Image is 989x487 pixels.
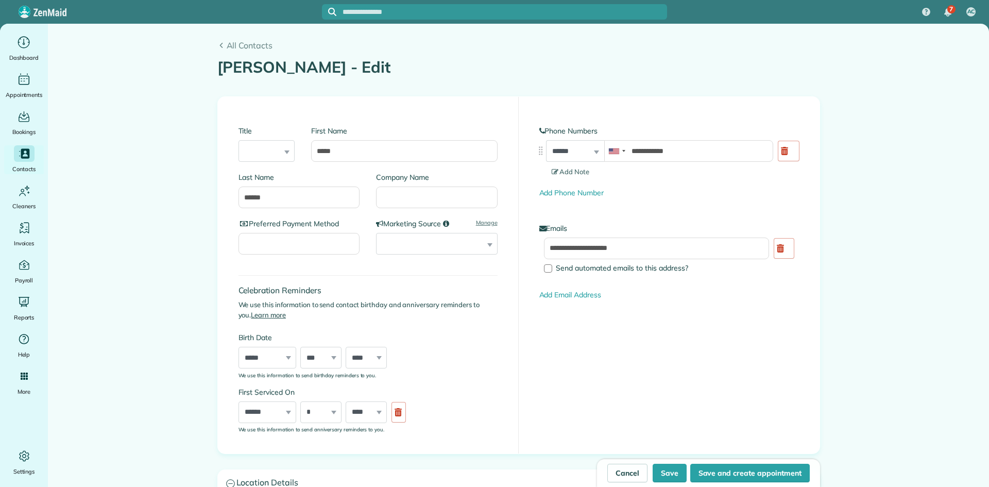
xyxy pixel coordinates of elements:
[227,39,820,52] span: All Contacts
[376,172,498,182] label: Company Name
[556,263,688,273] span: Send automated emails to this address?
[15,275,33,286] span: Payroll
[18,387,30,397] span: More
[4,145,44,174] a: Contacts
[311,126,497,136] label: First Name
[4,108,44,137] a: Bookings
[949,5,953,13] span: 7
[14,238,35,248] span: Invoices
[476,219,498,227] a: Manage
[12,201,36,211] span: Cleaners
[4,71,44,100] a: Appointments
[539,290,601,299] a: Add Email Address
[607,464,647,482] a: Cancel
[238,426,385,432] sub: We use this information to send anniversary reminders to you.
[238,219,360,229] label: Preferred Payment Method
[539,188,604,197] a: Add Phone Number
[539,223,799,233] label: Emails
[9,53,39,63] span: Dashboard
[328,8,336,16] svg: Focus search
[217,59,820,76] h1: [PERSON_NAME] - Edit
[322,8,336,16] button: Focus search
[967,8,975,16] span: AC
[4,448,44,477] a: Settings
[552,167,590,176] span: Add Note
[539,126,799,136] label: Phone Numbers
[238,172,360,182] label: Last Name
[4,182,44,211] a: Cleaners
[4,294,44,323] a: Reports
[937,1,959,24] div: 7 unread notifications
[14,312,35,323] span: Reports
[251,311,286,319] a: Learn more
[217,39,820,52] a: All Contacts
[12,164,36,174] span: Contacts
[653,464,687,482] button: Save
[238,332,411,343] label: Birth Date
[4,331,44,360] a: Help
[18,349,30,360] span: Help
[238,387,411,397] label: First Serviced On
[238,372,377,378] sub: We use this information to send birthday reminders to you.
[238,126,295,136] label: Title
[238,300,498,320] p: We use this information to send contact birthday and anniversary reminders to you.
[376,219,498,229] label: Marketing Source
[13,466,35,477] span: Settings
[238,286,498,295] h4: Celebration Reminders
[4,220,44,248] a: Invoices
[6,90,43,100] span: Appointments
[690,464,810,482] button: Save and create appointment
[4,257,44,286] a: Payroll
[605,141,628,161] div: United States: +1
[4,34,44,63] a: Dashboard
[535,145,546,156] img: drag_indicator-119b368615184ecde3eda3c64c821f6cf29d3e2b97b89ee44bc31753036683e5.png
[12,127,36,137] span: Bookings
